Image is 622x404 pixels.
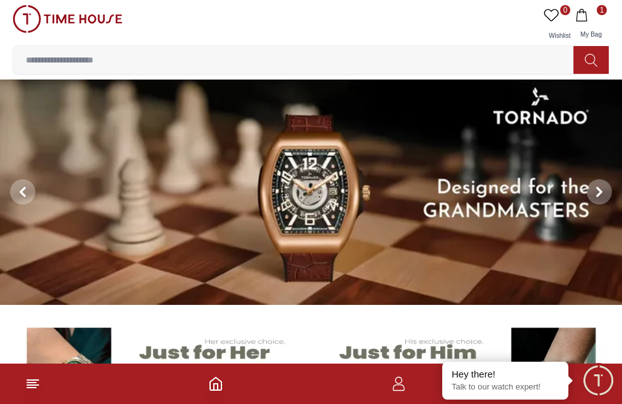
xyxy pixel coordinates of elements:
button: 1My Bag [573,5,609,45]
p: Talk to our watch expert! [452,382,559,393]
span: 1 [597,5,607,15]
img: ... [13,5,122,33]
span: 0 [560,5,570,15]
div: Chat Widget [581,363,616,398]
a: 0Wishlist [541,5,573,45]
div: Hey there! [452,368,559,381]
a: Home [208,376,223,391]
span: My Bag [575,31,607,38]
span: Wishlist [544,32,575,39]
